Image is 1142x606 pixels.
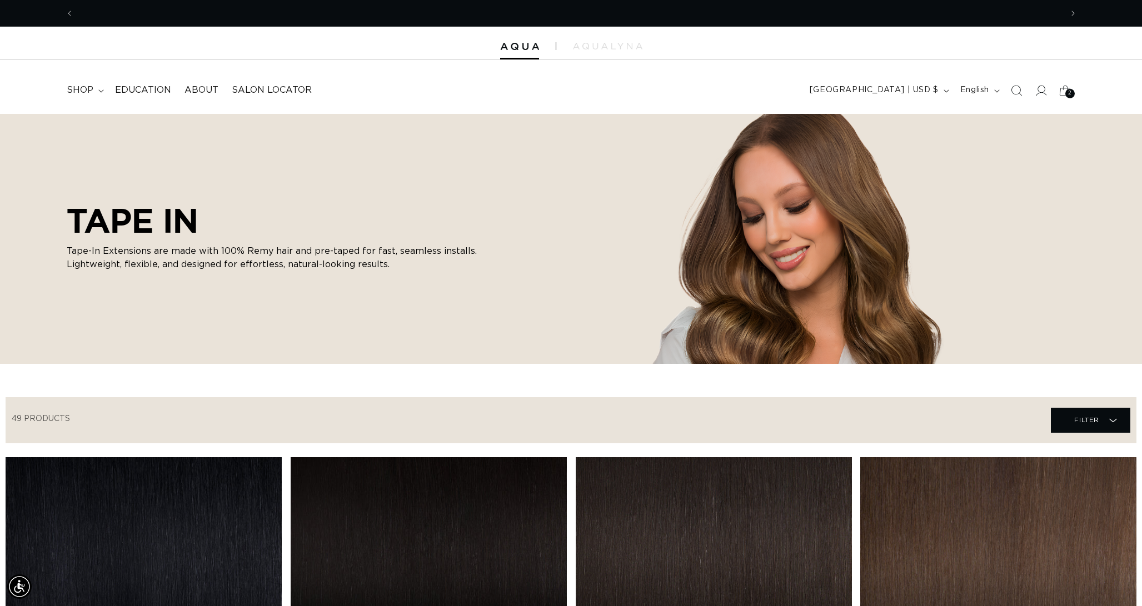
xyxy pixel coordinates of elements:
iframe: Chat Widget [1086,553,1142,606]
span: [GEOGRAPHIC_DATA] | USD $ [810,84,939,96]
img: Aqua Hair Extensions [500,43,539,51]
a: Salon Locator [225,78,318,103]
summary: Filter [1051,408,1130,433]
span: About [184,84,218,96]
div: Accessibility Menu [7,574,32,599]
button: [GEOGRAPHIC_DATA] | USD $ [803,80,954,101]
button: Previous announcement [57,3,82,24]
span: Salon Locator [232,84,312,96]
span: 2 [1068,89,1072,98]
p: Tape-In Extensions are made with 100% Remy hair and pre-taped for fast, seamless installs. Lightw... [67,244,489,271]
h2: TAPE IN [67,201,489,240]
img: aqualyna.com [573,43,642,49]
span: shop [67,84,93,96]
summary: shop [60,78,108,103]
span: Education [115,84,171,96]
a: About [178,78,225,103]
span: 49 products [12,415,70,423]
span: English [960,84,989,96]
a: Education [108,78,178,103]
button: English [954,80,1004,101]
span: Filter [1074,409,1099,430]
button: Next announcement [1061,3,1085,24]
summary: Search [1004,78,1029,103]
